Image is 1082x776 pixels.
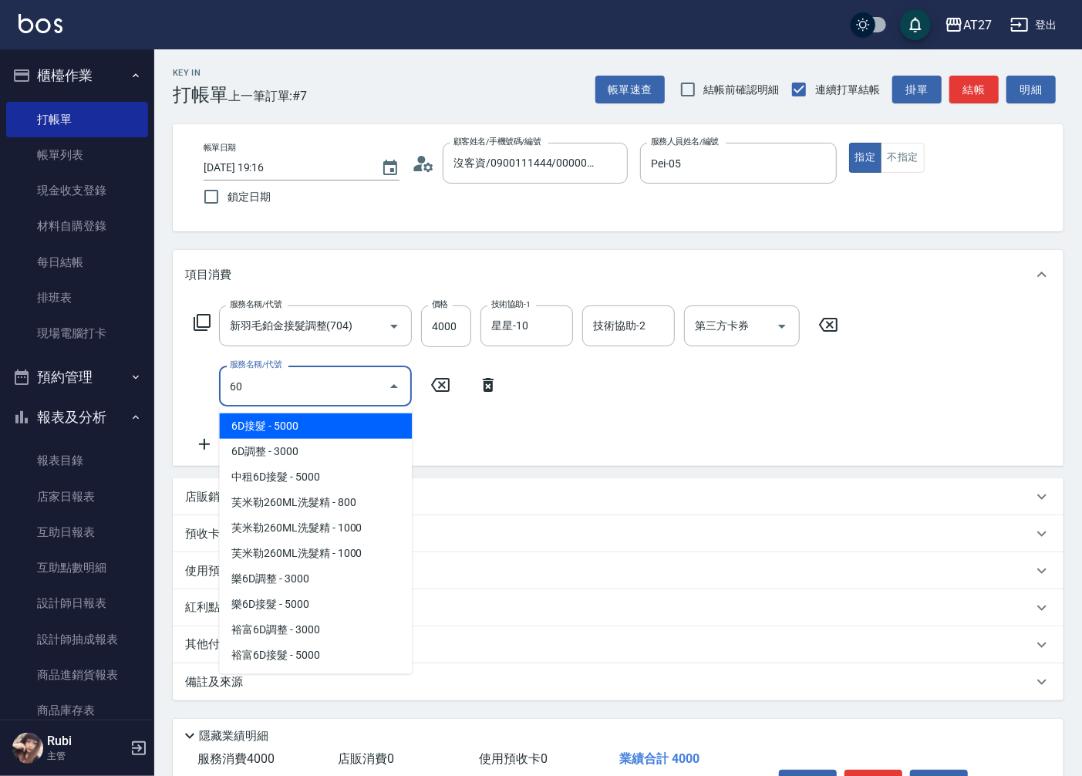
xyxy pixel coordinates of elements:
[939,9,998,41] button: AT27
[6,102,148,137] a: 打帳單
[1006,76,1056,104] button: 明細
[849,143,882,173] button: 指定
[491,299,531,310] label: 技術協助-1
[770,314,794,339] button: Open
[6,315,148,351] a: 現場電腦打卡
[230,299,281,310] label: 服務名稱/代號
[6,515,148,550] a: 互助日報表
[6,208,148,244] a: 材料自購登錄
[6,585,148,621] a: 設計師日報表
[1004,11,1063,39] button: 登出
[219,515,412,541] span: 芙米勒260ML洗髮精 - 1000
[219,464,412,490] span: 中租6D接髮 - 5000
[173,84,228,106] h3: 打帳單
[815,82,880,98] span: 連續打單結帳
[173,478,1063,515] div: 店販銷售
[6,443,148,478] a: 報表目錄
[219,439,412,464] span: 6D調整 - 3000
[949,76,999,104] button: 結帳
[620,751,700,766] span: 業績合計 4000
[219,592,412,617] span: 樂6D接髮 - 5000
[219,566,412,592] span: 樂6D調整 - 3000
[173,515,1063,552] div: 預收卡販賣
[6,479,148,515] a: 店家日報表
[651,136,719,147] label: 服務人員姓名/編號
[900,9,931,40] button: save
[173,663,1063,700] div: 備註及來源
[173,626,1063,663] div: 其他付款方式入金可用餘額: 0
[963,15,992,35] div: AT27
[219,413,412,439] span: 6D接髮 - 5000
[382,314,406,339] button: Open
[704,82,780,98] span: 結帳前確認明細
[173,552,1063,589] div: 使用預收卡
[185,599,346,616] p: 紅利點數
[185,526,243,542] p: 預收卡販賣
[12,733,43,764] img: Person
[6,280,148,315] a: 排班表
[892,76,942,104] button: 掛單
[47,734,126,749] h5: Rubi
[219,541,412,566] span: 芙米勒260ML洗髮精 - 1000
[19,14,62,33] img: Logo
[173,589,1063,626] div: 紅利點數剩餘點數: 108210換算比率: 1
[219,617,412,643] span: 裕富6D調整 - 3000
[372,150,409,187] button: Choose date, selected date is 2025-08-21
[6,550,148,585] a: 互助點數明細
[185,489,231,505] p: 店販銷售
[219,643,412,668] span: 裕富6D接髮 - 5000
[6,56,148,96] button: 櫃檯作業
[453,136,541,147] label: 顧客姓名/手機號碼/編號
[204,155,366,181] input: YYYY/MM/DD hh:mm
[219,490,412,515] span: 芙米勒260ML洗髮精 - 800
[595,76,665,104] button: 帳單速查
[173,68,228,78] h2: Key In
[6,137,148,173] a: 帳單列表
[47,749,126,763] p: 主管
[479,751,548,766] span: 使用預收卡 0
[432,299,448,310] label: 價格
[339,751,395,766] span: 店販消費 0
[6,357,148,397] button: 預約管理
[185,563,243,579] p: 使用預收卡
[6,173,148,208] a: 現金收支登錄
[173,250,1063,299] div: 項目消費
[185,267,231,283] p: 項目消費
[197,751,275,766] span: 服務消費 4000
[6,622,148,657] a: 設計師抽成報表
[228,189,271,205] span: 鎖定日期
[185,636,327,653] p: 其他付款方式
[6,657,148,693] a: 商品進銷貨報表
[6,245,148,280] a: 每日結帳
[230,359,281,370] label: 服務名稱/代號
[6,693,148,728] a: 商品庫存表
[185,674,243,690] p: 備註及來源
[228,86,308,106] span: 上一筆訂單:#7
[204,142,236,154] label: 帳單日期
[881,143,924,173] button: 不指定
[6,397,148,437] button: 報表及分析
[199,728,268,744] p: 隱藏業績明細
[382,374,406,399] button: Close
